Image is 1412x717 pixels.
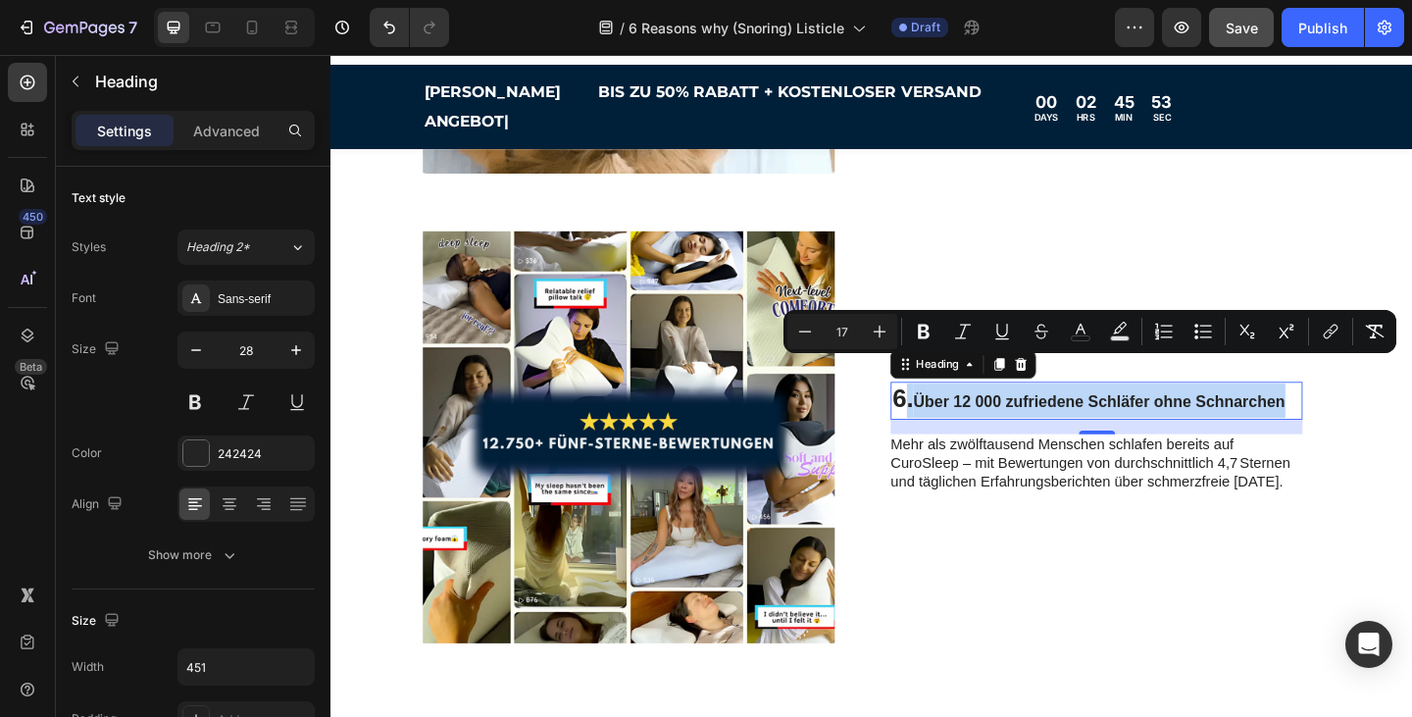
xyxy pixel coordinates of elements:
button: Show more [72,538,315,573]
div: Editor contextual toolbar [783,310,1396,353]
div: Show more [148,545,239,565]
p: Advanced [193,121,260,141]
div: Publish [1298,18,1347,38]
p: SEC [893,64,916,74]
div: Text style [72,189,126,207]
p: HRS [811,64,833,74]
span: Draft [911,19,940,36]
span: / [620,18,625,38]
p: DAYS [766,64,792,74]
div: 53 [893,41,916,64]
div: Heading [633,329,687,346]
button: Heading 2* [177,230,315,265]
div: Undo/Redo [370,8,449,47]
p: 7 [128,16,137,39]
div: Sans-serif [218,290,310,308]
div: Width [72,658,104,676]
button: Publish [1282,8,1364,47]
span: Save [1226,20,1258,36]
span: 6 Reasons why (Snoring) Listicle [629,18,844,38]
div: 450 [19,209,47,225]
button: Save [1209,8,1274,47]
button: 7 [8,8,146,47]
img: gempages_553352621935559842-db3df939-e0b4-4cb0-be33-6a47c9a0409a.png [100,192,548,640]
div: Color [72,444,102,462]
p: Settings [97,121,152,141]
p: MIN [852,64,875,74]
div: Styles [72,238,106,256]
h2: Rich Text Editor. Editing area: main [609,356,1051,397]
p: 6. [611,358,1049,395]
div: 242424 [218,445,310,463]
div: 02 [811,41,833,64]
div: 45 [852,41,875,64]
div: Size [72,336,124,363]
p: Heading [95,70,307,93]
div: Open Intercom Messenger [1345,621,1392,668]
p: Mehr als zwölf­tau­send Menschen schlafen bereits auf CuroSleep – mit Bewertungen von durchschnit... [609,415,1049,476]
div: Beta [15,359,47,375]
span: Heading 2* [186,238,250,256]
div: Font [72,289,96,307]
strong: Über 12 000 zufriedene Schläfer ohne Schnarchen [633,368,1037,387]
div: Size [72,608,124,635]
div: Align [72,491,126,518]
iframe: Design area [330,55,1412,717]
input: Auto [178,649,314,685]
